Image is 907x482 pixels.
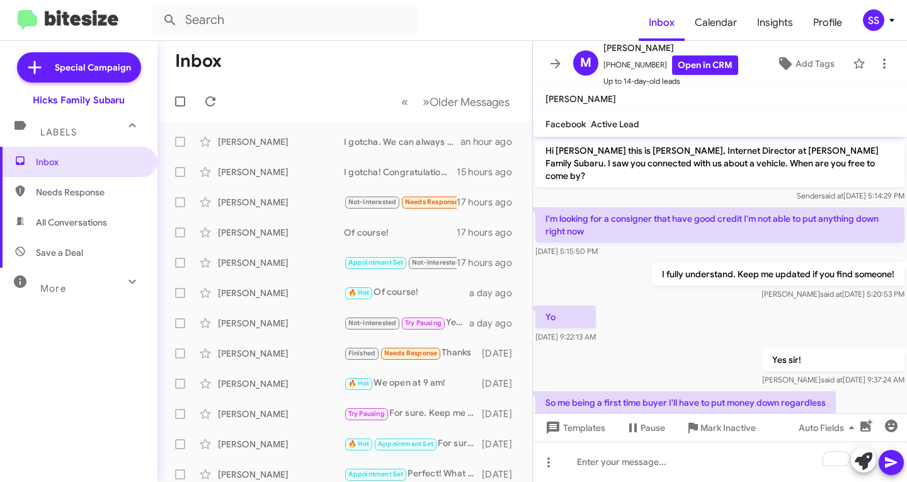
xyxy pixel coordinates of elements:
button: SS [852,9,893,31]
span: « [401,94,408,110]
span: said at [821,375,843,384]
span: 🔥 Hot [348,289,370,297]
div: Yes sir. Have you already purchased the other one? Or are you still interested in coming in to ch... [344,316,469,330]
div: [PERSON_NAME] [218,196,344,209]
span: More [40,283,66,294]
a: Open in CRM [672,55,738,75]
div: [DATE] [482,468,522,481]
span: Auto Fields [799,416,859,439]
div: We open at 9 am! [344,376,482,391]
a: Inbox [639,4,685,41]
span: Appointment Set [348,258,404,267]
div: Thanks [344,346,482,360]
button: Auto Fields [789,416,869,439]
p: Yo [535,306,596,328]
span: Calendar [685,4,747,41]
div: Hicks Family Subaru [33,94,125,106]
div: a day ago [469,287,522,299]
span: Finished [348,349,376,357]
input: Search [152,5,417,35]
div: I gotcha! Congratulations! I hope you have a great rest of your day! [344,166,457,178]
span: Facebook [545,118,586,130]
span: Not-Interested [348,198,397,206]
div: [PERSON_NAME] [218,408,344,420]
div: I gotcha. We can always try it but most likely we would need a little better. [344,135,460,148]
div: an hour ago [460,135,522,148]
span: M [580,53,591,73]
span: Appointment Set [378,440,433,448]
h1: Inbox [175,51,222,71]
div: [DATE] [482,438,522,450]
div: [PERSON_NAME] [218,377,344,390]
div: [DATE] [482,408,522,420]
p: Yes sir! [762,348,904,371]
div: SS [863,9,884,31]
div: You as well. [344,195,457,209]
span: Labels [40,127,77,138]
span: Active Lead [591,118,639,130]
button: Add Tags [763,52,847,75]
span: Try Pausing [348,410,385,418]
span: Try Pausing [405,319,442,327]
span: [PERSON_NAME] [545,93,616,105]
div: [DATE] [482,377,522,390]
button: Mark Inactive [675,416,766,439]
button: Previous [394,89,416,115]
span: Not-Interested [348,319,397,327]
span: Inbox [36,156,143,168]
div: [PERSON_NAME] [218,438,344,450]
div: Of course! [344,226,457,239]
span: [PERSON_NAME] [DATE] 5:20:53 PM [762,289,904,299]
p: I'm looking for a consigner that have good credit I'm not able to put anything down right now [535,207,904,243]
span: [PERSON_NAME] [DATE] 9:37:24 AM [762,375,904,384]
p: So me being a first time buyer I'll have to put money down regardless [535,391,836,414]
div: [PERSON_NAME] [218,287,344,299]
span: Older Messages [430,95,510,109]
a: Insights [747,4,803,41]
span: Needs Response [36,186,143,198]
button: Pause [615,416,675,439]
div: For sure. Keep me updated when the best time works for you! [344,406,482,421]
span: 🔥 Hot [348,379,370,387]
div: To enrich screen reader interactions, please activate Accessibility in Grammarly extension settings [533,442,907,482]
a: Profile [803,4,852,41]
span: [DATE] 9:22:13 AM [535,332,596,341]
div: [DATE] [482,347,522,360]
span: » [423,94,430,110]
button: Next [415,89,517,115]
div: a day ago [469,317,522,330]
span: Special Campaign [55,61,131,74]
button: Templates [533,416,615,439]
nav: Page navigation example [394,89,517,115]
div: [PERSON_NAME] [218,468,344,481]
span: Sender [DATE] 5:14:29 PM [797,191,904,200]
div: [PERSON_NAME] [218,166,344,178]
div: 17 hours ago [457,226,522,239]
span: Needs Response [384,349,438,357]
span: Add Tags [796,52,835,75]
div: 15 hours ago [457,166,522,178]
span: Mark Inactive [700,416,756,439]
span: Needs Response [405,198,459,206]
div: [PERSON_NAME] [218,135,344,148]
span: said at [821,191,843,200]
span: Appointment Set [348,470,404,478]
span: [DATE] 5:15:50 PM [535,246,598,256]
div: [PERSON_NAME] [218,347,344,360]
a: Special Campaign [17,52,141,83]
span: said at [820,289,842,299]
p: I fully understand. Keep me updated if you find someone! [652,263,904,285]
div: For sure! We have some great deals going on and would love to give you one of these deals this we... [344,437,482,451]
div: [PERSON_NAME] [218,317,344,330]
span: Templates [543,416,605,439]
span: Up to 14-day-old leads [603,75,738,88]
div: [PERSON_NAME] [218,226,344,239]
span: Pause [641,416,665,439]
div: 17 hours ago [457,196,522,209]
div: What did you end up purchasing? [344,255,457,270]
p: Hi [PERSON_NAME] this is [PERSON_NAME], Internet Director at [PERSON_NAME] Family Subaru. I saw y... [535,139,904,187]
div: [PERSON_NAME] [218,256,344,269]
